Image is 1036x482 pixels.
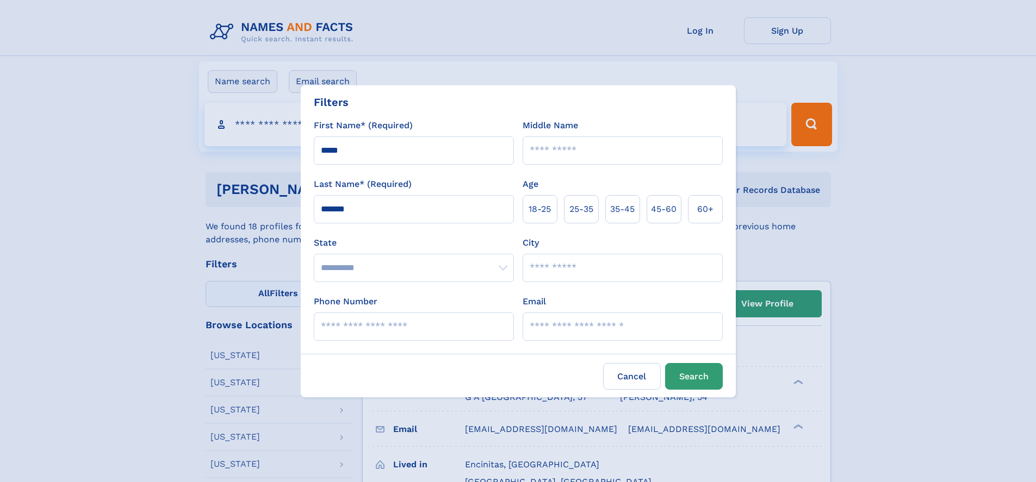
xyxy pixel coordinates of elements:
label: Email [523,295,546,308]
span: 35‑45 [610,203,635,216]
span: 18‑25 [529,203,551,216]
span: 60+ [697,203,714,216]
label: City [523,236,539,249]
label: State [314,236,514,249]
label: Last Name* (Required) [314,178,412,191]
button: Search [665,363,723,390]
label: Middle Name [523,119,578,132]
span: 25‑35 [569,203,593,216]
div: Filters [314,94,349,110]
label: First Name* (Required) [314,119,413,132]
span: 45‑60 [651,203,677,216]
label: Cancel [603,363,661,390]
label: Age [523,178,538,191]
label: Phone Number [314,295,377,308]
